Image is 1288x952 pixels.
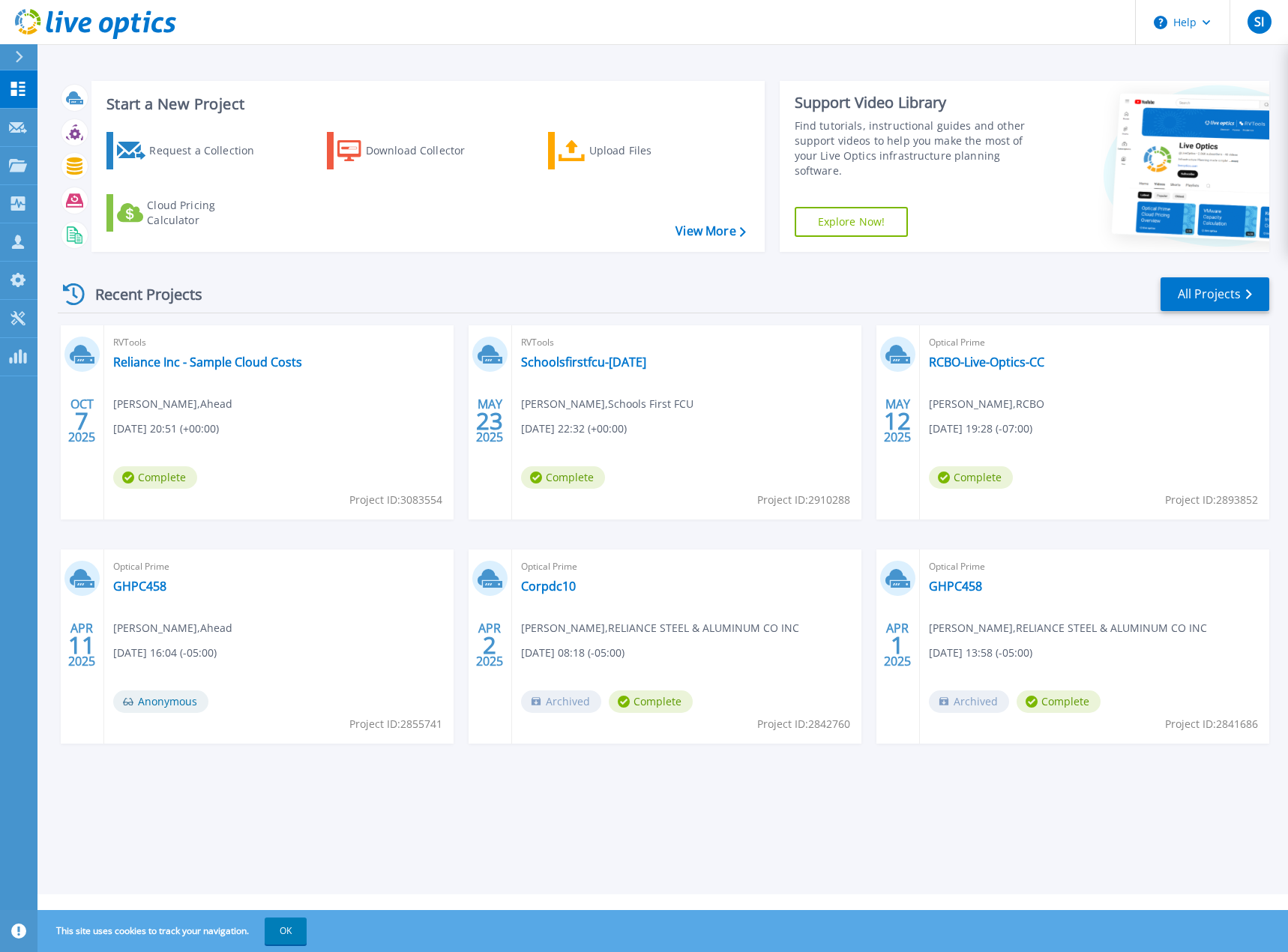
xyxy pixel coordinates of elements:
span: Project ID: 3083554 [349,492,442,508]
a: RCBO-Live-Optics-CC [929,355,1044,370]
a: GHPC458 [113,579,166,594]
span: Complete [1017,690,1101,713]
div: OCT 2025 [67,394,96,448]
a: Request a Collection [106,132,274,169]
div: MAY 2025 [883,394,912,448]
a: Cloud Pricing Calculator [106,194,274,232]
a: Upload Files [548,132,715,169]
div: APR 2025 [67,618,96,672]
span: Project ID: 2855741 [349,716,442,732]
span: RVTools [113,334,445,351]
span: 23 [476,415,503,427]
span: Optical Prime [929,334,1260,351]
span: SI [1254,16,1264,28]
span: 12 [884,415,911,427]
a: Schoolsfirstfcu-[DATE] [521,355,646,370]
a: GHPC458 [929,579,982,594]
div: Download Collector [366,136,486,166]
div: Support Video Library [795,93,1043,112]
span: [PERSON_NAME] , RCBO [929,396,1044,412]
span: Optical Prime [929,558,1260,575]
a: View More [675,224,745,238]
a: All Projects [1161,277,1269,311]
div: APR 2025 [883,618,912,672]
h3: Start a New Project [106,96,745,112]
span: [DATE] 16:04 (-05:00) [113,645,217,661]
span: Complete [521,466,605,489]
span: [DATE] 20:51 (+00:00) [113,421,219,437]
span: Project ID: 2893852 [1165,492,1258,508]
span: Optical Prime [521,558,852,575]
span: Project ID: 2841686 [1165,716,1258,732]
div: APR 2025 [475,618,504,672]
div: MAY 2025 [475,394,504,448]
span: Complete [609,690,693,713]
span: [DATE] 08:18 (-05:00) [521,645,625,661]
span: Complete [113,466,197,489]
span: RVTools [521,334,852,351]
a: Explore Now! [795,207,909,237]
span: Anonymous [113,690,208,713]
span: Complete [929,466,1013,489]
span: [DATE] 13:58 (-05:00) [929,645,1032,661]
div: Find tutorials, instructional guides and other support videos to help you make the most of your L... [795,118,1043,178]
span: 1 [891,639,904,651]
span: Archived [929,690,1009,713]
a: Download Collector [327,132,494,169]
a: Reliance Inc - Sample Cloud Costs [113,355,302,370]
span: [PERSON_NAME] , Schools First FCU [521,396,693,412]
span: Project ID: 2842760 [757,716,850,732]
span: [PERSON_NAME] , Ahead [113,620,232,636]
div: Upload Files [589,136,709,166]
span: [DATE] 22:32 (+00:00) [521,421,627,437]
span: 2 [483,639,496,651]
span: [PERSON_NAME] , Ahead [113,396,232,412]
span: 7 [75,415,88,427]
div: Recent Projects [58,276,223,313]
a: Corpdc10 [521,579,576,594]
span: Optical Prime [113,558,445,575]
button: OK [265,918,307,945]
div: Cloud Pricing Calculator [147,198,267,228]
span: 11 [68,639,95,651]
span: [PERSON_NAME] , RELIANCE STEEL & ALUMINUM CO INC [521,620,799,636]
div: Request a Collection [149,136,269,166]
span: This site uses cookies to track your navigation. [41,918,307,945]
span: Archived [521,690,601,713]
span: [DATE] 19:28 (-07:00) [929,421,1032,437]
span: [PERSON_NAME] , RELIANCE STEEL & ALUMINUM CO INC [929,620,1207,636]
span: Project ID: 2910288 [757,492,850,508]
